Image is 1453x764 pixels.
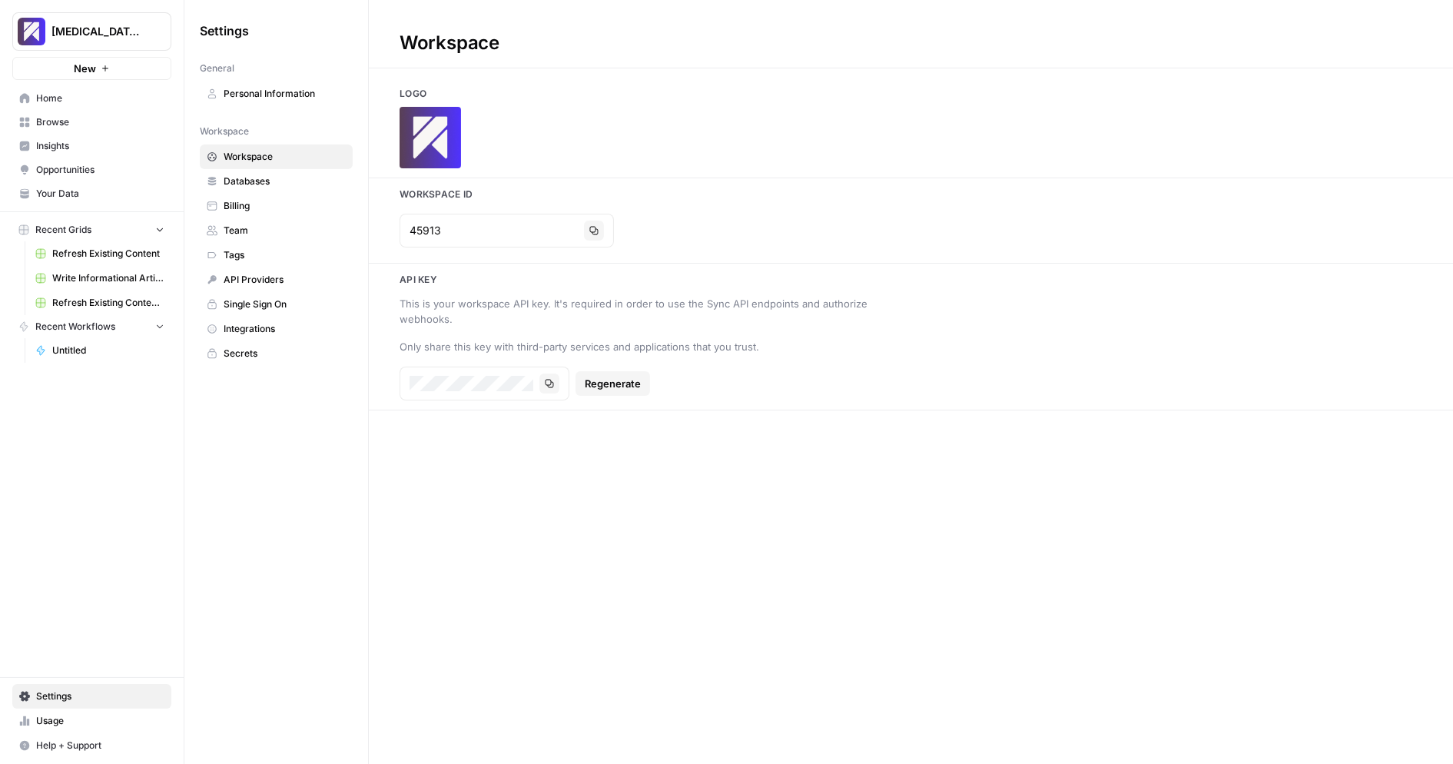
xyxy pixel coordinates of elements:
a: Databases [200,169,353,194]
a: API Providers [200,267,353,292]
a: Team [200,218,353,243]
button: Regenerate [576,371,650,396]
a: Refresh Existing Content - Test 2 [28,291,171,315]
img: Overjet - Test Logo [18,18,45,45]
a: Settings [12,684,171,709]
span: Refresh Existing Content [52,247,164,261]
a: Integrations [200,317,353,341]
span: Integrations [224,322,346,336]
button: Recent Workflows [12,315,171,338]
button: Recent Grids [12,218,171,241]
button: New [12,57,171,80]
span: Tags [224,248,346,262]
h3: Workspace Id [369,188,1453,201]
span: Untitled [52,344,164,357]
span: Home [36,91,164,105]
a: Write Informational Article [28,266,171,291]
button: Help + Support [12,733,171,758]
span: Insights [36,139,164,153]
div: Only share this key with third-party services and applications that you trust. [400,339,911,354]
span: Team [224,224,346,238]
span: Personal Information [224,87,346,101]
span: Write Informational Article [52,271,164,285]
span: Opportunities [36,163,164,177]
span: Regenerate [585,376,641,391]
a: Your Data [12,181,171,206]
h3: Api key [369,273,1453,287]
a: Opportunities [12,158,171,182]
div: Workspace [369,31,530,55]
span: Browse [36,115,164,129]
span: Workspace [224,150,346,164]
span: Refresh Existing Content - Test 2 [52,296,164,310]
span: Usage [36,714,164,728]
a: Untitled [28,338,171,363]
span: Single Sign On [224,297,346,311]
a: Usage [12,709,171,733]
img: Company Logo [400,107,461,168]
span: Databases [224,174,346,188]
span: Billing [224,199,346,213]
span: General [200,61,234,75]
a: Home [12,86,171,111]
a: Tags [200,243,353,267]
span: Recent Grids [35,223,91,237]
span: API Providers [224,273,346,287]
span: Recent Workflows [35,320,115,334]
button: Workspace: Overjet - Test [12,12,171,51]
a: Workspace [200,144,353,169]
span: Workspace [200,125,249,138]
span: Your Data [36,187,164,201]
span: Secrets [224,347,346,360]
a: Browse [12,110,171,135]
span: [MEDICAL_DATA] - Test [51,24,144,39]
div: This is your workspace API key. It's required in order to use the Sync API endpoints and authoriz... [400,296,911,327]
span: Help + Support [36,739,164,752]
a: Insights [12,134,171,158]
span: New [74,61,96,76]
a: Secrets [200,341,353,366]
a: Personal Information [200,81,353,106]
a: Single Sign On [200,292,353,317]
a: Refresh Existing Content [28,241,171,266]
span: Settings [200,22,249,40]
h3: Logo [369,87,1453,101]
a: Billing [200,194,353,218]
span: Settings [36,689,164,703]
